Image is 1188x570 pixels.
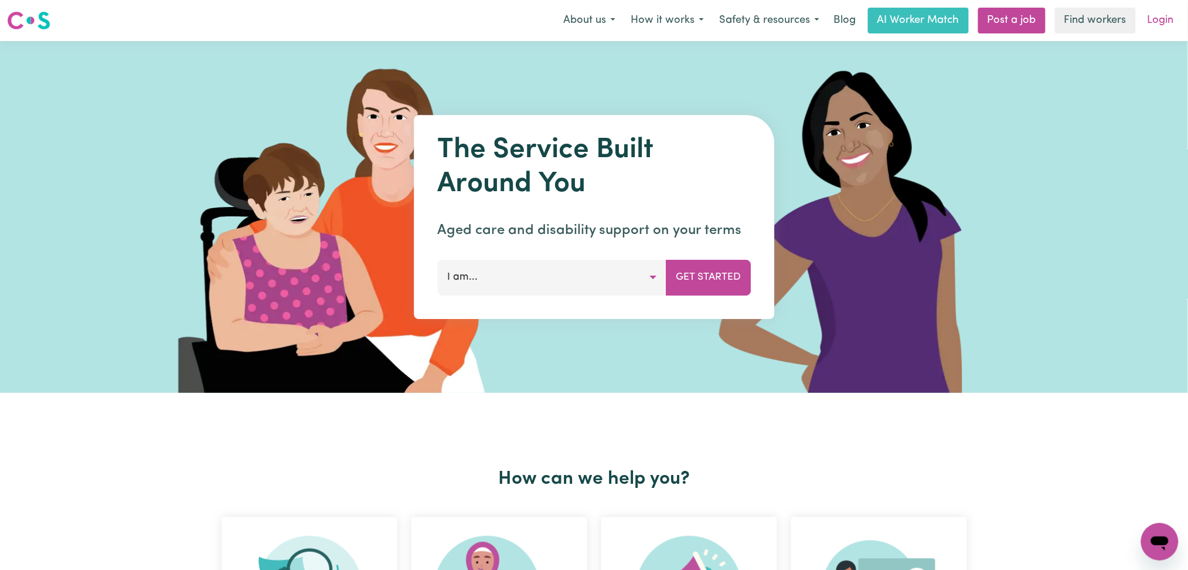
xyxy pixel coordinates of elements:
p: Aged care and disability support on your terms [437,220,751,241]
a: AI Worker Match [868,8,969,33]
button: Get Started [666,260,751,295]
a: Careseekers logo [7,7,50,34]
a: Login [1141,8,1181,33]
button: About us [556,8,623,33]
button: I am... [437,260,666,295]
button: How it works [623,8,712,33]
a: Find workers [1055,8,1136,33]
iframe: Button to launch messaging window [1141,523,1179,561]
img: Careseekers logo [7,10,50,31]
a: Post a job [978,8,1046,33]
a: Blog [827,8,863,33]
h2: How can we help you? [215,468,974,490]
h1: The Service Built Around You [437,134,751,201]
button: Safety & resources [712,8,827,33]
